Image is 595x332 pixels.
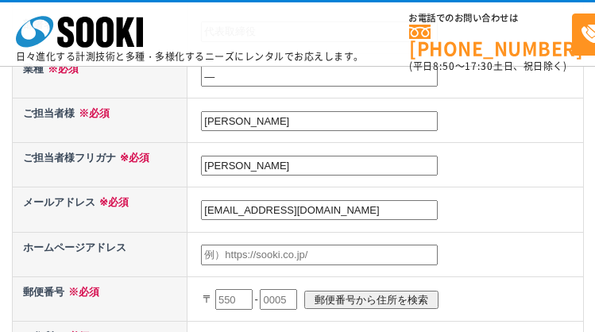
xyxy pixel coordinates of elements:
input: 例）ソーキ タロウ [201,156,438,176]
span: お電話でのお問い合わせは [409,14,572,23]
a: [PHONE_NUMBER] [409,25,572,57]
th: ホームページアドレス [12,232,187,276]
span: ※必須 [64,286,99,298]
input: 例）創紀 太郎 [201,111,438,132]
input: 例）https://sooki.co.jp/ [201,245,438,265]
span: 17:30 [465,59,493,73]
span: ※必須 [44,63,79,75]
span: ※必須 [116,152,149,164]
th: ご担当者様フリガナ [12,143,187,187]
span: ※必須 [95,196,129,208]
span: ※必須 [75,107,110,119]
th: 業種 [12,53,187,98]
input: 550 [215,289,253,310]
p: 日々進化する計測技術と多種・多様化するニーズにレンタルでお応えします。 [16,52,364,61]
th: メールアドレス [12,187,187,232]
input: 郵便番号から住所を検索 [304,291,439,309]
p: 〒 - [203,282,579,317]
span: (平日 ～ 土日、祝日除く) [409,59,566,73]
input: 例）example@sooki.co.jp [201,200,438,221]
span: 8:50 [433,59,455,73]
th: 郵便番号 [12,276,187,321]
input: 業種不明の場合、事業内容を記載ください [201,66,438,87]
th: ご担当者様 [12,98,187,143]
input: 0005 [260,289,297,310]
